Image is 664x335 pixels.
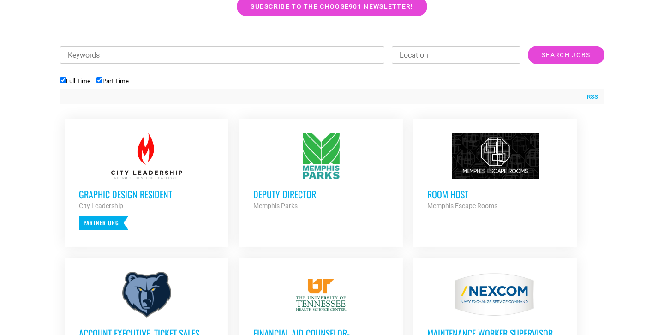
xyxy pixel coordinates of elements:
span: Subscribe to the Choose901 newsletter! [251,3,413,10]
p: Partner Org [79,216,128,230]
strong: City Leadership [79,202,123,209]
strong: Memphis Escape Rooms [427,202,497,209]
label: Full Time [60,78,90,84]
a: Room Host Memphis Escape Rooms [413,119,577,225]
label: Part Time [96,78,129,84]
input: Location [392,46,520,64]
input: Search Jobs [528,46,604,64]
input: Part Time [96,77,102,83]
h3: Room Host [427,188,563,200]
h3: Graphic Design Resident [79,188,215,200]
a: Deputy Director Memphis Parks [239,119,403,225]
h3: Deputy Director [253,188,389,200]
input: Full Time [60,77,66,83]
a: Graphic Design Resident City Leadership Partner Org [65,119,228,244]
strong: Memphis Parks [253,202,298,209]
input: Keywords [60,46,385,64]
a: RSS [582,92,598,102]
